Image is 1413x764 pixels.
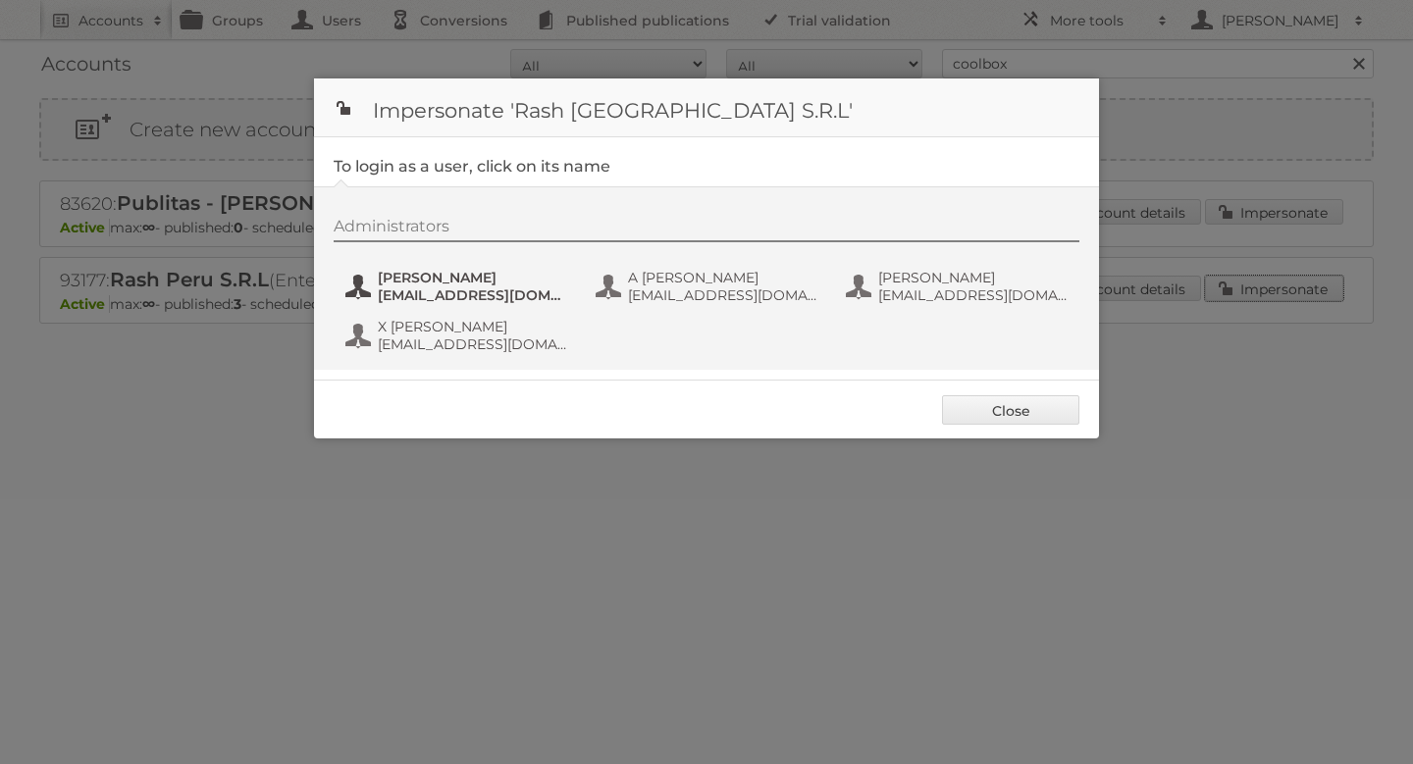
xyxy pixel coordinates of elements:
button: [PERSON_NAME] [EMAIL_ADDRESS][DOMAIN_NAME] [343,267,574,306]
span: [EMAIL_ADDRESS][DOMAIN_NAME] [378,335,568,353]
legend: To login as a user, click on its name [334,157,610,176]
div: Administrators [334,217,1079,242]
span: [EMAIL_ADDRESS][DOMAIN_NAME] [378,286,568,304]
h1: Impersonate 'Rash [GEOGRAPHIC_DATA] S.R.L' [314,78,1099,137]
span: [PERSON_NAME] [378,269,568,286]
span: [EMAIL_ADDRESS][DOMAIN_NAME] [878,286,1069,304]
button: X [PERSON_NAME] [EMAIL_ADDRESS][DOMAIN_NAME] [343,316,574,355]
button: [PERSON_NAME] [EMAIL_ADDRESS][DOMAIN_NAME] [844,267,1074,306]
span: [PERSON_NAME] [878,269,1069,286]
span: [EMAIL_ADDRESS][DOMAIN_NAME] [628,286,818,304]
span: A [PERSON_NAME] [628,269,818,286]
a: Close [942,395,1079,425]
button: A [PERSON_NAME] [EMAIL_ADDRESS][DOMAIN_NAME] [594,267,824,306]
span: X [PERSON_NAME] [378,318,568,335]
